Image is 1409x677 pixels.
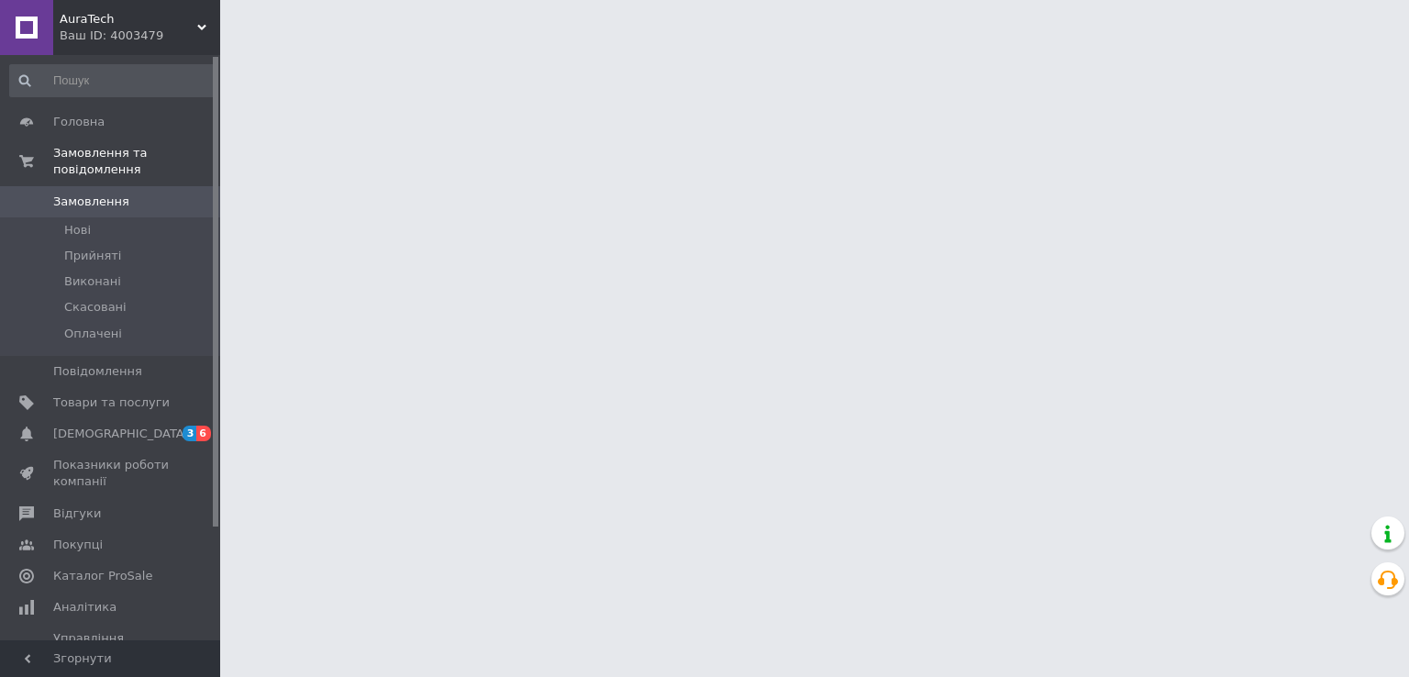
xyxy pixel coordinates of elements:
[53,537,103,553] span: Покупці
[53,457,170,490] span: Показники роботи компанії
[53,394,170,411] span: Товари та послуги
[53,114,105,130] span: Головна
[53,363,142,380] span: Повідомлення
[196,426,211,441] span: 6
[64,273,121,290] span: Виконані
[60,11,197,28] span: AuraTech
[64,326,122,342] span: Оплачені
[53,194,129,210] span: Замовлення
[53,568,152,584] span: Каталог ProSale
[53,145,220,178] span: Замовлення та повідомлення
[60,28,220,44] div: Ваш ID: 4003479
[9,64,216,97] input: Пошук
[183,426,197,441] span: 3
[64,299,127,316] span: Скасовані
[53,630,170,663] span: Управління сайтом
[53,599,116,616] span: Аналітика
[64,248,121,264] span: Прийняті
[53,426,189,442] span: [DEMOGRAPHIC_DATA]
[64,222,91,239] span: Нові
[53,505,101,522] span: Відгуки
